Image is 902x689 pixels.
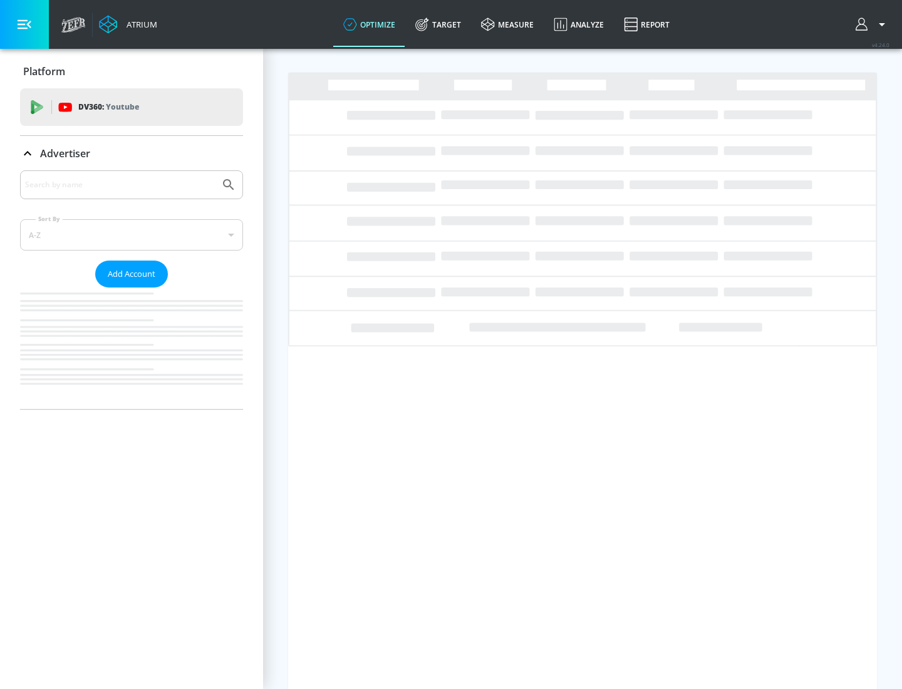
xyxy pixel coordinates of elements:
p: Platform [23,65,65,78]
span: Add Account [108,267,155,281]
a: Analyze [544,2,614,47]
p: Youtube [106,100,139,113]
a: Report [614,2,680,47]
p: DV360: [78,100,139,114]
a: measure [471,2,544,47]
a: Atrium [99,15,157,34]
div: DV360: Youtube [20,88,243,126]
a: Target [405,2,471,47]
label: Sort By [36,215,63,223]
p: Advertiser [40,147,90,160]
a: optimize [333,2,405,47]
div: Advertiser [20,136,243,171]
button: Add Account [95,261,168,288]
div: Atrium [122,19,157,30]
div: Platform [20,54,243,89]
div: Advertiser [20,170,243,409]
span: v 4.24.0 [872,41,889,48]
input: Search by name [25,177,215,193]
nav: list of Advertiser [20,288,243,409]
div: A-Z [20,219,243,251]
